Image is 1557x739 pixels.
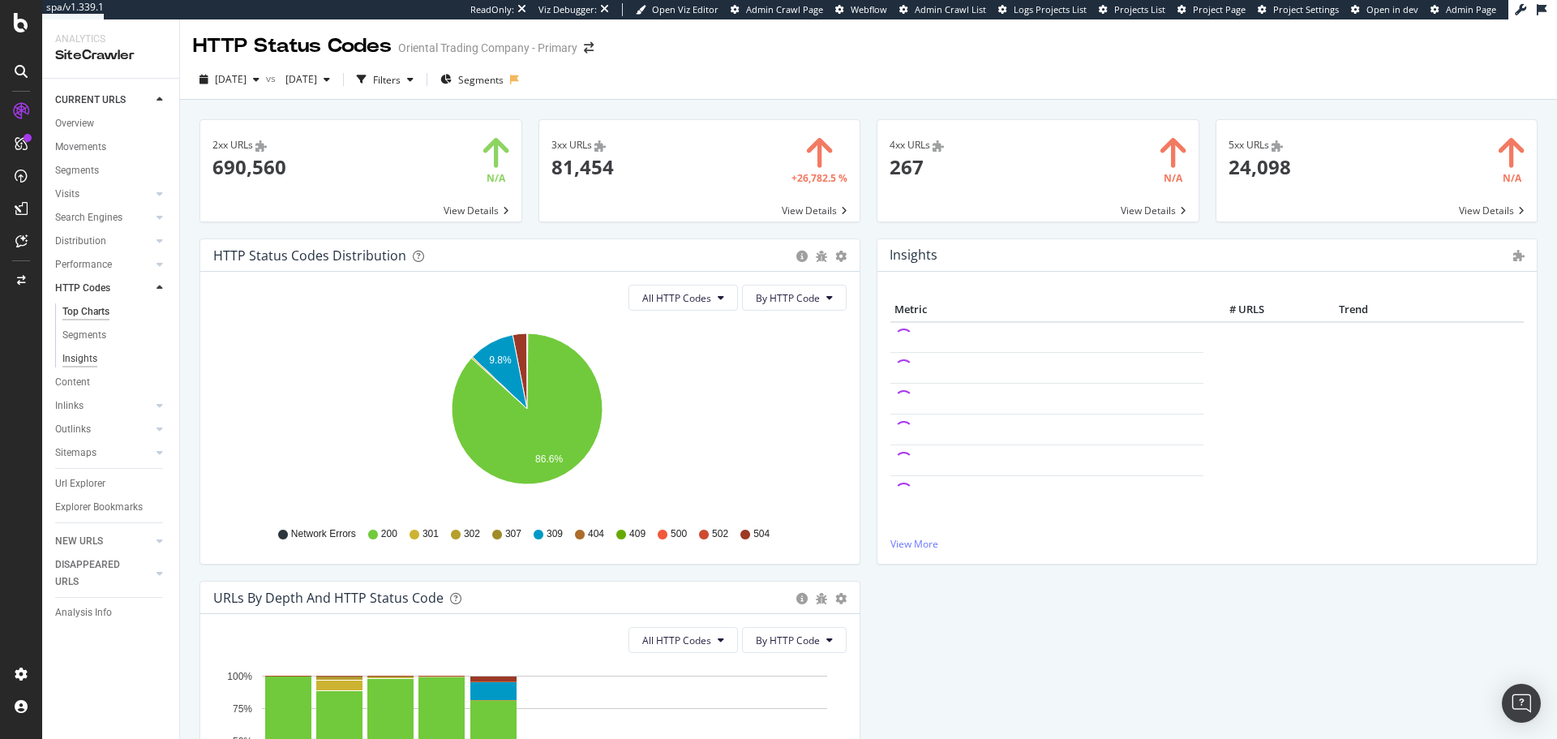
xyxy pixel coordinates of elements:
[671,527,687,541] span: 500
[55,280,110,297] div: HTTP Codes
[731,3,823,16] a: Admin Crawl Page
[62,303,109,320] div: Top Charts
[55,533,152,550] a: NEW URLS
[890,298,1203,322] th: Metric
[899,3,986,16] a: Admin Crawl List
[381,527,397,541] span: 200
[742,627,847,653] button: By HTTP Code
[835,3,887,16] a: Webflow
[62,327,168,344] a: Segments
[62,303,168,320] a: Top Charts
[998,3,1087,16] a: Logs Projects List
[213,324,841,512] div: A chart.
[915,3,986,15] span: Admin Crawl List
[636,3,718,16] a: Open Viz Editor
[55,397,84,415] div: Inlinks
[712,527,728,541] span: 502
[55,397,152,415] a: Inlinks
[266,71,279,85] span: vs
[628,627,738,653] button: All HTTP Codes
[1273,3,1339,15] span: Project Settings
[1268,298,1439,322] th: Trend
[1366,3,1418,15] span: Open in dev
[753,527,770,541] span: 504
[55,604,168,621] a: Analysis Info
[55,209,152,226] a: Search Engines
[55,475,168,492] a: Url Explorer
[489,354,512,366] text: 9.8%
[55,445,152,462] a: Sitemaps
[55,374,168,391] a: Content
[55,115,94,132] div: Overview
[535,453,563,465] text: 86.6%
[55,280,152,297] a: HTTP Codes
[756,634,820,647] span: By HTTP Code
[796,593,808,604] div: circle-info
[629,527,646,541] span: 409
[55,92,126,109] div: CURRENT URLS
[756,291,820,305] span: By HTTP Code
[350,67,420,92] button: Filters
[835,251,847,262] div: gear
[279,67,337,92] button: [DATE]
[1114,3,1165,15] span: Projects List
[933,140,944,152] i: Admin
[1430,3,1496,16] a: Admin Page
[742,285,847,311] button: By HTTP Code
[55,445,97,462] div: Sitemaps
[55,139,168,156] a: Movements
[55,604,112,621] div: Analysis Info
[55,233,152,250] a: Distribution
[55,209,122,226] div: Search Engines
[470,3,514,16] div: ReadOnly:
[1272,140,1283,152] i: Admin
[55,374,90,391] div: Content
[213,247,406,264] div: HTTP Status Codes Distribution
[291,527,356,541] span: Network Errors
[538,3,597,16] div: Viz Debugger:
[55,256,152,273] a: Performance
[215,72,247,86] span: 2025 Sep. 30th
[227,671,252,682] text: 100%
[55,421,152,438] a: Outlinks
[279,72,317,86] span: 2025 Sep. 19th
[55,186,152,203] a: Visits
[213,590,444,606] div: URLs by Depth and HTTP Status Code
[628,285,738,311] button: All HTTP Codes
[1446,3,1496,15] span: Admin Page
[55,533,103,550] div: NEW URLS
[55,556,152,591] a: DISAPPEARED URLS
[55,115,168,132] a: Overview
[55,32,166,46] div: Analytics
[193,67,266,92] button: [DATE]
[62,327,106,344] div: Segments
[835,593,847,604] div: gear
[816,593,827,604] div: bug
[505,527,521,541] span: 307
[193,32,392,60] div: HTTP Status Codes
[464,527,480,541] span: 302
[62,350,97,367] div: Insights
[55,556,137,591] div: DISAPPEARED URLS
[816,251,827,262] div: bug
[642,634,711,647] span: All HTTP Codes
[55,256,112,273] div: Performance
[55,233,106,250] div: Distribution
[1177,3,1246,16] a: Project Page
[1258,3,1339,16] a: Project Settings
[1351,3,1418,16] a: Open in dev
[1513,250,1525,261] i: Admin
[890,244,937,266] h4: Insights
[373,73,401,87] div: Filters
[55,499,143,516] div: Explorer Bookmarks
[55,46,166,65] div: SiteCrawler
[55,162,168,179] a: Segments
[1014,3,1087,15] span: Logs Projects List
[55,421,91,438] div: Outlinks
[890,537,1524,551] a: View More
[398,40,577,56] div: Oriental Trading Company - Primary
[233,703,252,715] text: 75%
[62,350,168,367] a: Insights
[652,3,718,15] span: Open Viz Editor
[55,139,106,156] div: Movements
